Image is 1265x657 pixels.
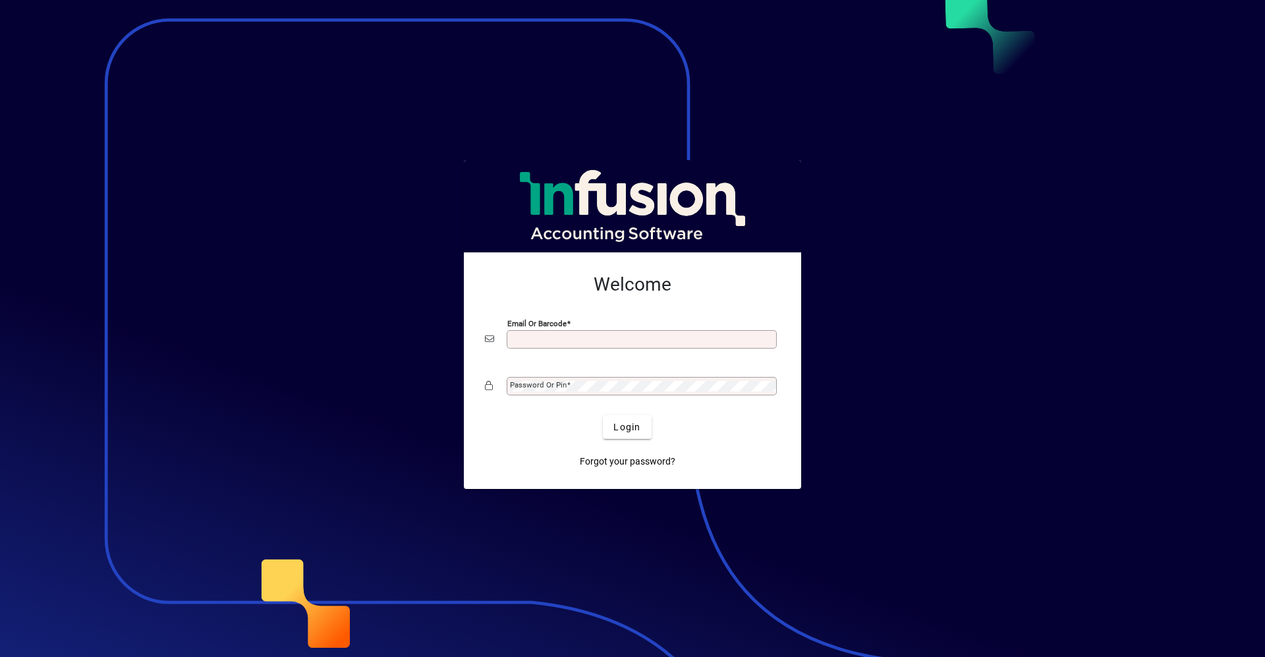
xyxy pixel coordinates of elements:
[507,319,567,328] mat-label: Email or Barcode
[613,420,640,434] span: Login
[485,273,780,296] h2: Welcome
[603,415,651,439] button: Login
[580,455,675,469] span: Forgot your password?
[575,449,681,473] a: Forgot your password?
[510,380,567,389] mat-label: Password or Pin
